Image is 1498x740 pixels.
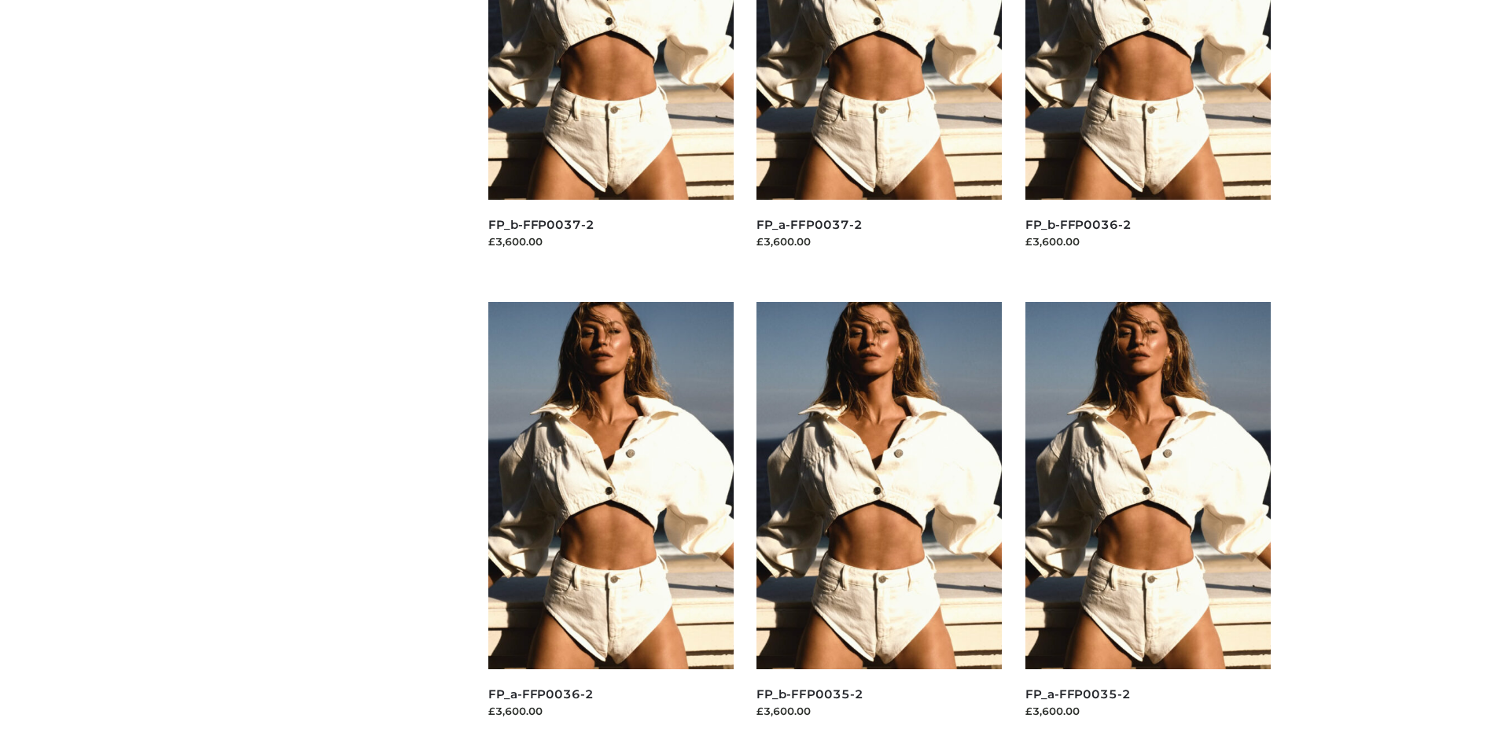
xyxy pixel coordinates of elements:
a: FP_a-FFP0037-2 [756,217,862,232]
div: £3,600.00 [488,234,734,249]
a: FP_b-FFP0035-2 [756,687,863,701]
div: £3,600.00 [756,703,1002,719]
a: FP_b-FFP0036-2 [1025,217,1132,232]
a: FP_b-FFP0037-2 [488,217,594,232]
div: £3,600.00 [1025,703,1271,719]
div: £3,600.00 [1025,234,1271,249]
a: FP_a-FFP0036-2 [488,687,594,701]
a: FP_a-FFP0035-2 [1025,687,1131,701]
div: £3,600.00 [488,703,734,719]
div: £3,600.00 [756,234,1002,249]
